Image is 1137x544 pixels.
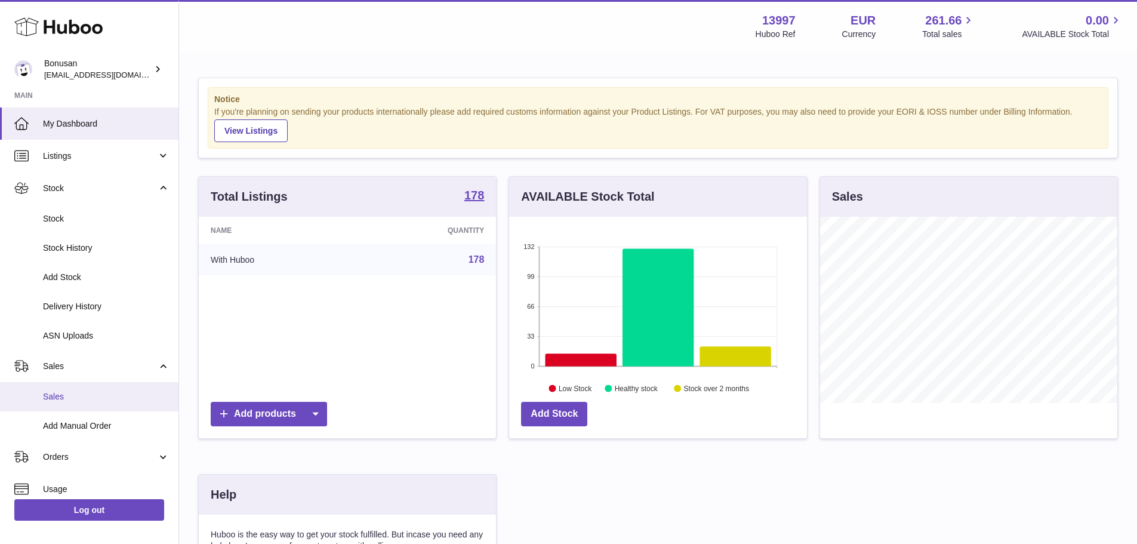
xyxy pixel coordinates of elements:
div: Bonusan [44,58,152,81]
th: Quantity [356,217,496,244]
span: Add Manual Order [43,420,170,432]
a: View Listings [214,119,288,142]
a: Add Stock [521,402,587,426]
img: internalAdmin-13997@internal.huboo.com [14,60,32,78]
text: 0 [531,362,535,370]
text: 66 [528,303,535,310]
span: AVAILABLE Stock Total [1022,29,1123,40]
a: 178 [469,254,485,265]
span: Listings [43,150,157,162]
text: Stock over 2 months [684,384,749,392]
strong: 13997 [762,13,796,29]
h3: AVAILABLE Stock Total [521,189,654,205]
td: With Huboo [199,244,356,275]
span: [EMAIL_ADDRESS][DOMAIN_NAME] [44,70,175,79]
strong: 178 [464,189,484,201]
h3: Total Listings [211,189,288,205]
a: 0.00 AVAILABLE Stock Total [1022,13,1123,40]
span: Sales [43,391,170,402]
span: Add Stock [43,272,170,283]
div: If you're planning on sending your products internationally please add required customs informati... [214,106,1102,142]
a: 261.66 Total sales [922,13,975,40]
h3: Sales [832,189,863,205]
span: Delivery History [43,301,170,312]
a: 178 [464,189,484,204]
text: Low Stock [559,384,592,392]
strong: EUR [851,13,876,29]
h3: Help [211,487,236,503]
span: Usage [43,484,170,495]
text: 132 [523,243,534,250]
span: 261.66 [925,13,962,29]
span: Stock [43,183,157,194]
text: 99 [528,273,535,280]
span: My Dashboard [43,118,170,130]
span: Orders [43,451,157,463]
th: Name [199,217,356,244]
span: 0.00 [1086,13,1109,29]
div: Huboo Ref [756,29,796,40]
div: Currency [842,29,876,40]
text: Healthy stock [615,384,658,392]
span: Stock [43,213,170,225]
a: Log out [14,499,164,521]
strong: Notice [214,94,1102,105]
span: Stock History [43,242,170,254]
span: Total sales [922,29,975,40]
span: Sales [43,361,157,372]
text: 33 [528,333,535,340]
a: Add products [211,402,327,426]
span: ASN Uploads [43,330,170,342]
